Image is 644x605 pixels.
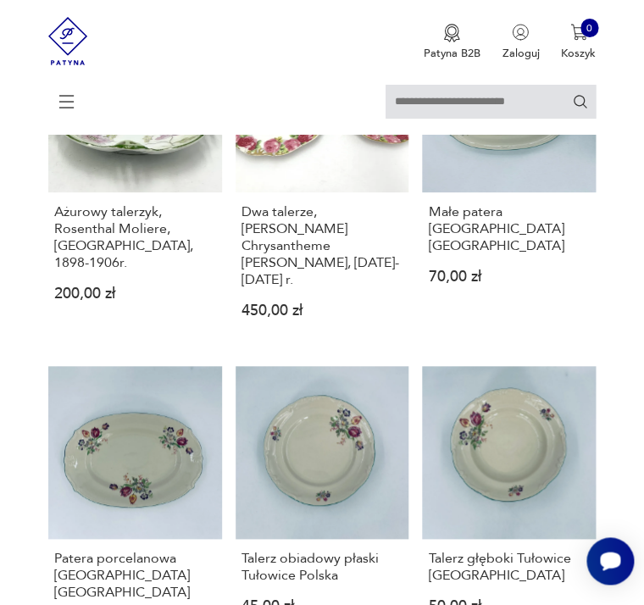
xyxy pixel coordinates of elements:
h3: Talerz głęboki Tułowice [GEOGRAPHIC_DATA] [429,550,590,584]
a: Ikona medaluPatyna B2B [424,24,480,61]
button: Patyna B2B [424,24,480,61]
div: 0 [580,19,599,37]
button: 0Koszyk [561,24,596,61]
h3: Dwa talerze, [PERSON_NAME] Chrysantheme [PERSON_NAME], [DATE]-[DATE] r. [241,203,402,288]
a: Dwa talerze, Rosenthal Chrysantheme Cacilie, 1898-1904 r.Dwa talerze, [PERSON_NAME] Chrysantheme ... [236,19,409,344]
h3: Ażurowy talerzyk, Rosenthal Moliere, [GEOGRAPHIC_DATA], 1898-1906r. [54,203,215,271]
img: Ikona koszyka [570,24,587,41]
a: Ażurowy talerzyk, Rosenthal Moliere, Niemcy, 1898-1906r.Ażurowy talerzyk, Rosenthal Moliere, [GEO... [48,19,222,344]
p: 70,00 zł [429,271,590,284]
p: 450,00 zł [241,305,402,318]
p: Koszyk [561,46,596,61]
iframe: Smartsupp widget button [586,537,634,585]
button: Zaloguj [502,24,539,61]
h3: Talerz obiadowy płaski Tułowice Polska [241,550,402,584]
p: 200,00 zł [54,288,215,301]
a: Małe patera Tułowice PolskaMałe patera [GEOGRAPHIC_DATA] [GEOGRAPHIC_DATA]70,00 zł [422,19,596,344]
img: Ikona medalu [443,24,460,42]
p: Zaloguj [502,46,539,61]
h3: Patera porcelanowa [GEOGRAPHIC_DATA] [GEOGRAPHIC_DATA] [54,550,215,601]
img: Ikonka użytkownika [512,24,529,41]
button: Szukaj [572,93,588,109]
p: Patyna B2B [424,46,480,61]
h3: Małe patera [GEOGRAPHIC_DATA] [GEOGRAPHIC_DATA] [429,203,590,254]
